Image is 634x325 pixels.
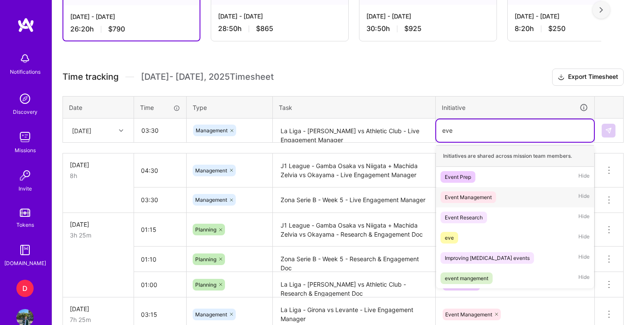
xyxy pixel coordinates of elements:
[62,72,119,82] span: Time tracking
[578,171,590,183] span: Hide
[16,50,34,67] img: bell
[141,72,274,82] span: [DATE] - [DATE] , 2025 Timesheet
[256,24,273,33] span: $865
[445,311,492,318] span: Event Management
[445,193,492,202] div: Event Management
[19,184,32,193] div: Invite
[14,280,36,297] a: D
[70,160,127,169] div: [DATE]
[134,159,186,182] input: HH:MM
[70,304,127,313] div: [DATE]
[134,218,186,241] input: HH:MM
[195,256,216,262] span: Planning
[70,231,127,240] div: 3h 25m
[366,12,490,21] div: [DATE] - [DATE]
[187,96,273,119] th: Type
[108,25,125,34] span: $790
[196,127,228,134] span: Management
[218,12,341,21] div: [DATE] - [DATE]
[134,273,186,296] input: HH:MM
[195,197,227,203] span: Management
[445,274,488,283] div: event mangement
[605,127,612,134] img: Submit
[20,209,30,217] img: tokens
[578,272,590,284] span: Hide
[274,247,434,271] textarea: Zona Serie B - Week 5 - Research & Engagement Doc
[72,126,91,135] div: [DATE]
[404,24,422,33] span: $925
[63,96,134,119] th: Date
[70,12,193,21] div: [DATE] - [DATE]
[15,146,36,155] div: Missions
[445,233,454,242] div: eve
[274,273,434,297] textarea: La Liga - [PERSON_NAME] vs Athletic Club - Research & Engagement Doc
[195,167,227,174] span: Management
[558,73,565,82] i: icon Download
[442,103,588,112] div: Initiative
[134,188,186,211] input: HH:MM
[274,119,434,142] textarea: La Liga - [PERSON_NAME] vs Athletic Club - Live Engagement Manager
[16,280,34,297] div: D
[134,119,186,142] input: HH:MM
[274,214,434,246] textarea: J1 League - Gamba Osaka vs Niigata + Machida Zelvia vs Okayama - Research & Engagement Doc
[445,213,483,222] div: Event Research
[140,103,180,112] div: Time
[578,212,590,223] span: Hide
[274,154,434,187] textarea: J1 League - Gamba Osaka vs Niigata + Machida Zelvia vs Okayama - Live Engagement Manager
[445,172,471,181] div: Event Prep
[552,69,624,86] button: Export Timesheet
[13,107,37,116] div: Discovery
[195,226,216,233] span: Planning
[436,145,594,167] div: Initiatives are shared across mission team members.
[195,281,216,288] span: Planning
[70,220,127,229] div: [DATE]
[218,24,341,33] div: 28:50 h
[273,96,436,119] th: Task
[16,128,34,146] img: teamwork
[578,191,590,203] span: Hide
[548,24,565,33] span: $250
[16,241,34,259] img: guide book
[366,24,490,33] div: 30:50 h
[70,171,127,180] div: 8h
[274,188,434,212] textarea: Zona Serie B - Week 5 - Live Engagement Manager
[119,128,123,133] i: icon Chevron
[578,252,590,264] span: Hide
[445,253,530,262] div: Improving [MEDICAL_DATA] events
[600,7,603,13] img: right
[10,67,41,76] div: Notifications
[578,232,590,244] span: Hide
[195,311,227,318] span: Management
[70,315,127,324] div: 7h 25m
[16,220,34,229] div: Tokens
[4,259,46,268] div: [DOMAIN_NAME]
[16,167,34,184] img: Invite
[16,90,34,107] img: discovery
[17,17,34,33] img: logo
[134,248,186,271] input: HH:MM
[70,25,193,34] div: 26:20 h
